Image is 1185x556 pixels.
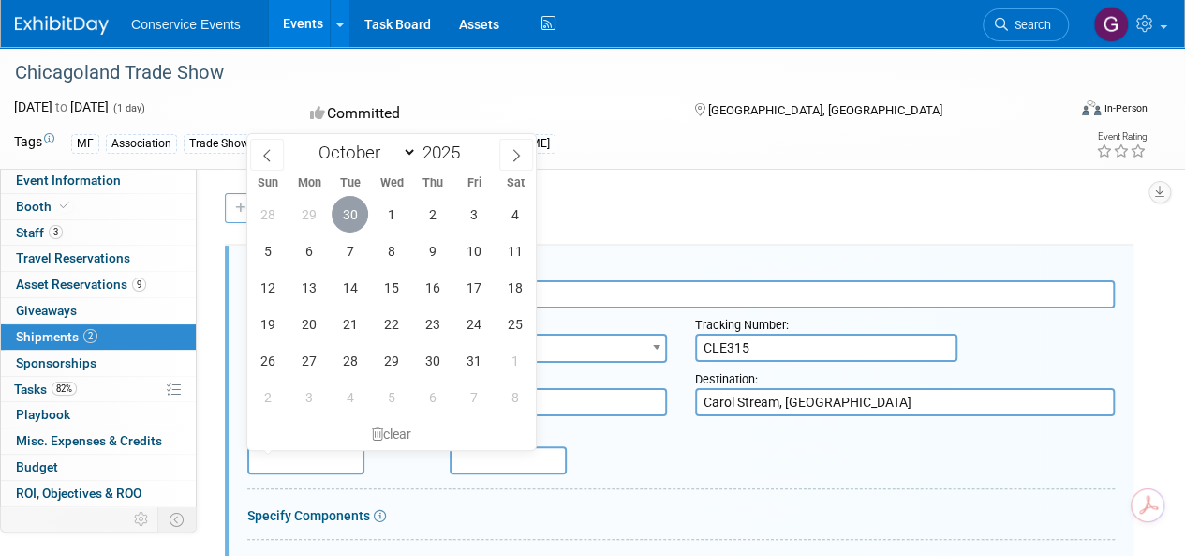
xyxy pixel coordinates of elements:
[16,277,146,292] span: Asset Reservations
[417,142,473,163] input: Year
[414,233,451,269] span: October 9, 2025
[249,269,286,306] span: October 12, 2025
[414,342,451,379] span: October 30, 2025
[247,418,536,450] div: clear
[1008,18,1051,32] span: Search
[111,102,145,114] span: (1 day)
[1,194,196,219] a: Booth
[373,196,409,233] span: October 1, 2025
[16,329,97,344] span: Shipments
[8,56,1051,90] div: Chicagoland Trade Show
[14,132,54,154] td: Tags
[496,306,533,342] span: October 25, 2025
[1,402,196,428] a: Playbook
[496,269,533,306] span: October 18, 2025
[106,134,177,154] div: Association
[16,173,121,188] span: Event Information
[1,272,196,297] a: Asset Reservations9
[1,455,196,480] a: Budget
[289,177,330,189] span: Mon
[15,16,109,35] img: ExhibitDay
[225,193,342,223] a: Add a Shipment
[290,196,327,233] span: September 29, 2025
[247,508,370,523] a: Specify Components
[453,177,495,189] span: Fri
[332,379,368,415] span: November 4, 2025
[132,278,146,292] span: 9
[496,342,533,379] span: November 1, 2025
[371,177,412,189] span: Wed
[290,233,327,269] span: October 6, 2025
[496,379,533,415] span: November 8, 2025
[60,201,69,211] i: Booth reservation complete
[455,269,492,306] span: October 17, 2025
[373,379,409,415] span: November 5, 2025
[184,134,255,154] div: Trade Show
[455,306,492,342] span: October 24, 2025
[455,196,492,233] span: October 3, 2025
[290,306,327,342] span: October 20, 2025
[249,306,286,342] span: October 19, 2025
[158,507,197,532] td: Toggle Event Tabs
[983,8,1069,41] a: Search
[373,342,409,379] span: October 29, 2025
[16,225,63,240] span: Staff
[126,507,158,532] td: Personalize Event Tab Strip
[414,306,451,342] span: October 23, 2025
[373,233,409,269] span: October 8, 2025
[332,196,368,233] span: September 30, 2025
[16,355,96,370] span: Sponsorships
[304,98,663,130] div: Committed
[332,342,368,379] span: October 28, 2025
[1093,7,1129,42] img: Gayle Reese
[290,269,327,306] span: October 13, 2025
[1,351,196,376] a: Sponsorships
[373,306,409,342] span: October 22, 2025
[11,8,839,99] p: When the booth is packed up at the conclusion of the show they will need to go to the service des...
[249,196,286,233] span: September 28, 2025
[496,233,533,269] span: October 11, 2025
[330,177,371,189] span: Tue
[455,342,492,379] span: October 31, 2025
[290,379,327,415] span: November 3, 2025
[414,379,451,415] span: November 6, 2025
[455,379,492,415] span: November 7, 2025
[496,196,533,233] span: October 4, 2025
[1,481,196,506] a: ROI, Objectives & ROO
[414,269,451,306] span: October 16, 2025
[1,428,196,454] a: Misc. Expenses & Credits
[455,233,492,269] span: October 10, 2025
[309,141,417,164] select: Month
[14,99,109,114] span: [DATE] [DATE]
[1082,100,1101,115] img: Format-Inperson.png
[695,363,1115,388] div: Destination:
[16,433,162,448] span: Misc. Expenses & Credits
[695,308,1115,334] div: Tracking Number:
[1,220,196,246] a: Staff3
[131,17,241,32] span: Conservice Events
[52,382,77,396] span: 82%
[52,99,70,114] span: to
[412,177,453,189] span: Thu
[247,255,1115,280] div: Description (e.g. "Booth Furniture"):
[14,382,77,397] span: Tasks
[16,199,73,214] span: Booth
[71,134,99,154] div: MF
[1,246,196,271] a: Travel Reservations
[1,377,196,402] a: Tasks82%
[16,407,70,422] span: Playbook
[249,379,286,415] span: November 2, 2025
[16,303,77,318] span: Giveaways
[16,459,58,474] span: Budget
[450,421,645,446] div: Delivery Date:
[247,177,289,189] span: Sun
[10,8,840,99] body: Rich Text Area. Press ALT-0 for help.
[249,233,286,269] span: October 5, 2025
[249,342,286,379] span: October 26, 2025
[1,168,196,193] a: Event Information
[49,225,63,239] span: 3
[707,103,941,117] span: [GEOGRAPHIC_DATA], [GEOGRAPHIC_DATA]
[982,98,1148,126] div: Event Format
[1104,101,1148,115] div: In-Person
[332,269,368,306] span: October 14, 2025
